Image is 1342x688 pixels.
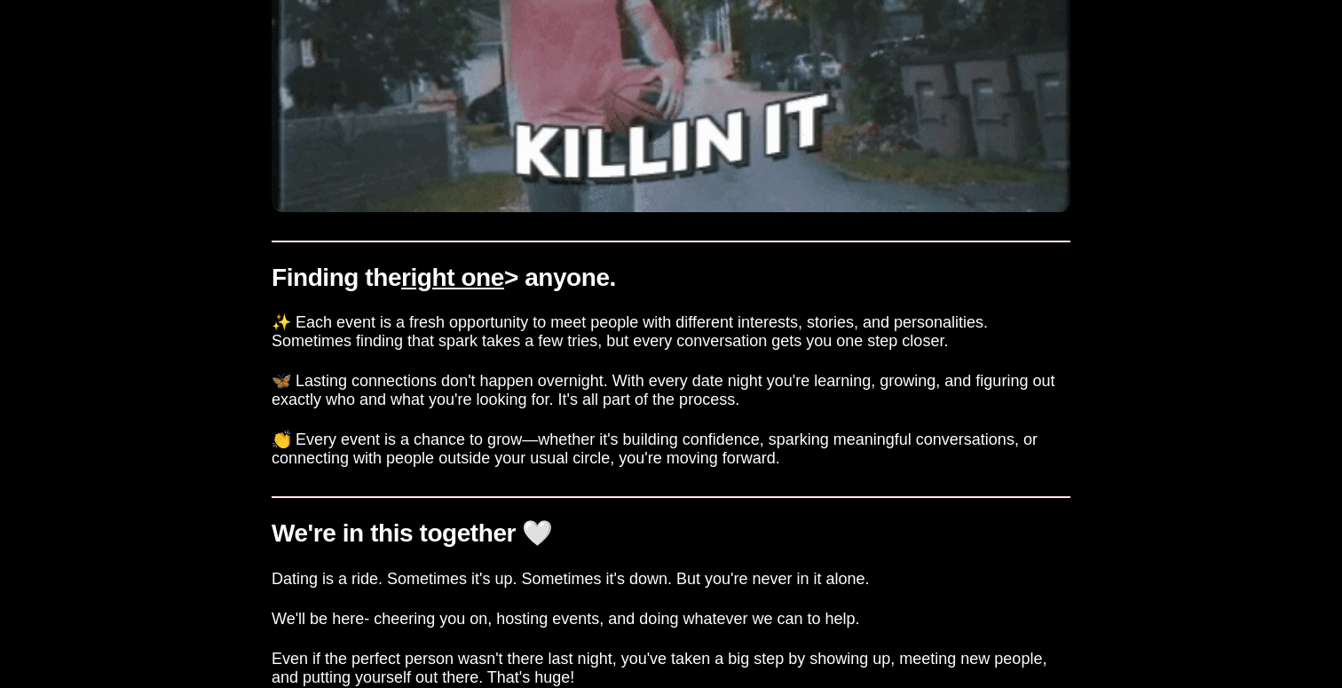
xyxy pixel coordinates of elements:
[272,372,1070,409] h3: 🦋 Lasting connections don't happen overnight. With every date night you're learning, growing, and...
[272,610,1070,629] h3: We'll be here- cheering you on, hosting events, and doing whatever we can to help.
[272,431,1070,468] h3: 👏 Every event is a chance to grow—whether it's building confidence, sparking meaningful conversat...
[272,650,1070,687] h3: Even if the perfect person wasn't there last night, you've taken a big step by showing up, meetin...
[272,264,1070,293] h1: Finding the > anyone.
[272,313,1070,351] h3: ✨ Each event is a fresh opportunity to meet people with different interests, stories, and persona...
[272,519,1070,549] h1: We're in this together 🤍
[401,264,504,291] span: right one
[272,570,1070,589] h3: Dating is a ride. Sometimes it's up. Sometimes it's down. But you're never in it alone.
